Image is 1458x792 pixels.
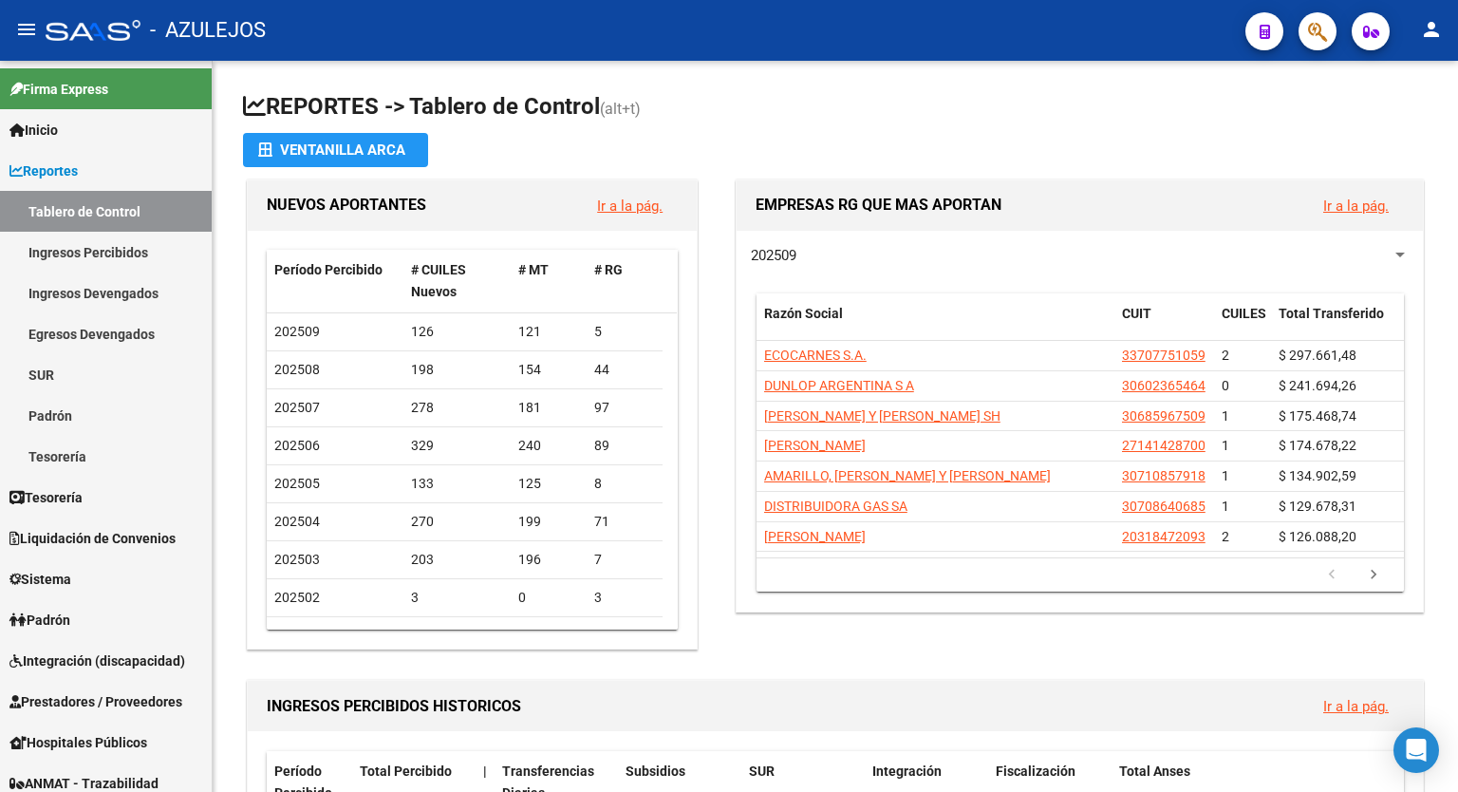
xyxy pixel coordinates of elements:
span: Inicio [9,120,58,141]
datatable-header-cell: Razón Social [757,293,1114,356]
span: $ 241.694,26 [1279,378,1356,393]
span: [PERSON_NAME] Y [PERSON_NAME] SH [764,408,1000,424]
span: Padrón [9,610,70,631]
div: 278 [411,397,504,419]
span: EMPRESAS RG QUE MAS APORTAN [756,196,1001,214]
div: Ventanilla ARCA [258,133,413,167]
button: Ir a la pág. [1308,688,1404,724]
span: 0 [1222,378,1229,393]
div: 240 [518,435,579,457]
span: $ 175.468,74 [1279,408,1356,424]
a: Ir a la pág. [1323,198,1389,215]
a: go to next page [1355,565,1392,586]
div: 7 [594,549,655,571]
datatable-header-cell: # CUILES Nuevos [403,250,512,312]
span: 30602365464 [1122,378,1206,393]
span: 202509 [274,324,320,339]
span: Tesorería [9,487,83,508]
div: 71 [594,511,655,533]
span: 202505 [274,476,320,491]
div: 270 [411,511,504,533]
datatable-header-cell: Total Transferido [1271,293,1404,356]
datatable-header-cell: # RG [587,250,663,312]
span: 2 [1222,348,1229,363]
div: 3 [594,587,655,609]
span: - AZULEJOS [150,9,266,51]
span: CUIT [1122,306,1151,321]
span: 202506 [274,438,320,453]
span: (alt+t) [600,100,641,118]
span: ECOCARNES S.A. [764,348,867,363]
span: Total Percibido [360,764,452,779]
span: DUNLOP ARGENTINA S A [764,378,914,393]
div: 133 [411,473,504,495]
span: Razón Social [764,306,843,321]
div: 3 [594,625,655,647]
button: Ventanilla ARCA [243,133,428,167]
span: 30708640685 [1122,499,1206,514]
span: # CUILES Nuevos [411,262,466,299]
datatable-header-cell: Período Percibido [267,250,403,312]
span: Prestadores / Proveedores [9,691,182,712]
button: Ir a la pág. [1308,188,1404,223]
span: $ 126.088,20 [1279,529,1356,544]
span: 27141428700 [1122,438,1206,453]
span: Total Anses [1119,764,1190,779]
span: 20318472093 [1122,529,1206,544]
span: Integración [872,764,942,779]
span: 202502 [274,590,320,605]
span: $ 297.661,48 [1279,348,1356,363]
span: SUR [749,764,775,779]
div: 329 [411,435,504,457]
span: | [483,764,487,779]
a: Ir a la pág. [1323,698,1389,715]
span: Total Transferido [1279,306,1384,321]
span: NUEVOS APORTANTES [267,196,426,214]
div: 3 [411,625,504,647]
span: Fiscalización [996,764,1075,779]
datatable-header-cell: CUILES [1214,293,1271,356]
span: Hospitales Públicos [9,732,147,753]
span: $ 174.678,22 [1279,438,1356,453]
span: 202509 [751,247,796,264]
span: 2 [1222,529,1229,544]
span: 33707751059 [1122,348,1206,363]
div: 3 [411,587,504,609]
span: Sistema [9,569,71,590]
span: Período Percibido [274,262,383,277]
div: 44 [594,359,655,381]
span: Subsidios [626,764,685,779]
div: 198 [411,359,504,381]
div: 154 [518,359,579,381]
span: 30710857918 [1122,468,1206,483]
mat-icon: menu [15,18,38,41]
h1: REPORTES -> Tablero de Control [243,91,1428,124]
span: 202504 [274,514,320,529]
span: [PERSON_NAME] [764,438,866,453]
span: 1 [1222,468,1229,483]
span: # RG [594,262,623,277]
span: DISTRIBUIDORA GAS SA [764,499,907,514]
span: Integración (discapacidad) [9,651,185,671]
span: 202508 [274,362,320,377]
datatable-header-cell: # MT [511,250,587,312]
button: Ir a la pág. [582,188,678,223]
datatable-header-cell: CUIT [1114,293,1214,356]
div: 97 [594,397,655,419]
span: INGRESOS PERCIBIDOS HISTORICOS [267,697,521,715]
a: Ir a la pág. [597,198,663,215]
div: 125 [518,473,579,495]
span: Reportes [9,160,78,181]
span: $ 134.902,59 [1279,468,1356,483]
div: 121 [518,321,579,343]
span: 1 [1222,499,1229,514]
span: CUILES [1222,306,1266,321]
div: 0 [518,587,579,609]
span: Firma Express [9,79,108,100]
div: 181 [518,397,579,419]
span: Liquidación de Convenios [9,528,176,549]
span: 1 [1222,438,1229,453]
div: 5 [594,321,655,343]
div: 89 [594,435,655,457]
div: 196 [518,549,579,571]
